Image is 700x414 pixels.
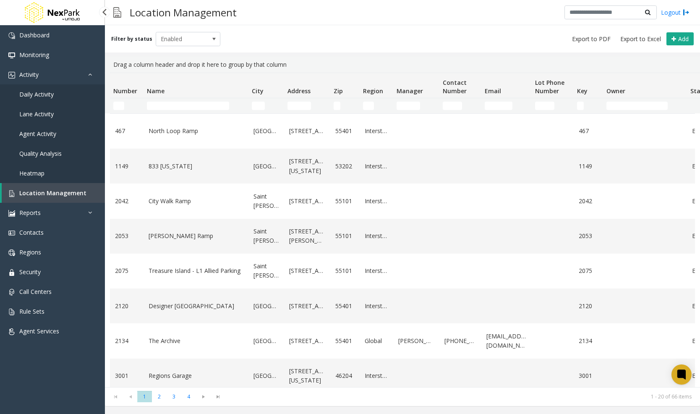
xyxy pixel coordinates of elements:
td: Name Filter [144,98,248,113]
a: [STREET_ADDRESS][US_STATE] [289,367,325,385]
span: Agent Activity [19,130,56,138]
a: Interstate [365,197,388,206]
a: Regions Garage [149,371,243,380]
a: Saint [PERSON_NAME] [253,227,279,246]
img: 'icon' [8,289,15,296]
span: Security [19,268,41,276]
input: Name Filter [147,102,229,110]
a: Interstate [365,162,388,171]
a: [GEOGRAPHIC_DATA] [253,336,279,346]
kendo-pager-info: 1 - 20 of 66 items [230,393,692,400]
span: City [252,87,264,95]
span: Contacts [19,228,44,236]
span: Export to Excel [620,35,661,43]
span: Address [287,87,311,95]
span: Page 1 [137,391,152,402]
span: Regions [19,248,41,256]
img: 'icon' [8,72,15,79]
input: Lot Phone Number Filter [535,102,554,110]
a: 3001 [115,371,138,380]
a: 467 [115,126,138,136]
a: [STREET_ADDRESS] [289,126,325,136]
span: Go to the last page [212,393,224,400]
span: Go to the next page [198,393,209,400]
a: Designer [GEOGRAPHIC_DATA] [149,301,243,311]
a: 55401 [335,301,355,311]
a: 2134 [579,336,598,346]
a: Location Management [2,183,105,203]
input: City Filter [252,102,265,110]
a: 55401 [335,126,355,136]
a: Interstate [365,126,388,136]
img: logout [683,8,690,17]
input: Address Filter [287,102,311,110]
a: [PERSON_NAME] Ramp [149,231,243,241]
span: Agent Services [19,327,59,335]
a: [STREET_ADDRESS] [289,197,325,206]
img: 'icon' [8,52,15,59]
img: 'icon' [8,309,15,315]
label: Filter by status [111,35,152,43]
button: Export to Excel [617,33,664,45]
input: Zip Filter [334,102,340,110]
span: Activity [19,71,39,79]
a: 2075 [115,266,138,275]
a: 3001 [579,371,598,380]
img: 'icon' [8,230,15,236]
td: Number Filter [110,98,144,113]
a: [STREET_ADDRESS] [289,336,325,346]
a: 2042 [579,197,598,206]
a: North Loop Ramp [149,126,243,136]
input: Contact Number Filter [443,102,462,110]
span: Zip [334,87,343,95]
input: Region Filter [363,102,374,110]
a: Global [365,336,388,346]
span: Name [147,87,165,95]
input: Key Filter [577,102,584,110]
a: 2134 [115,336,138,346]
h3: Location Management [125,2,241,23]
a: [GEOGRAPHIC_DATA] [253,371,279,380]
img: 'icon' [8,269,15,276]
input: Manager Filter [397,102,420,110]
span: Export to PDF [572,35,611,43]
td: Lot Phone Number Filter [532,98,574,113]
img: 'icon' [8,328,15,335]
a: 833 [US_STATE] [149,162,243,171]
span: Call Centers [19,288,52,296]
a: 53202 [335,162,355,171]
a: 2053 [579,231,598,241]
span: Location Management [19,189,86,197]
div: Drag a column header and drop it here to group by that column [110,57,695,73]
td: City Filter [248,98,284,113]
span: Monitoring [19,51,49,59]
span: Reports [19,209,41,217]
a: 55401 [335,336,355,346]
td: Region Filter [360,98,393,113]
span: Page 2 [152,391,167,402]
a: The Archive [149,336,243,346]
a: City Walk Ramp [149,197,243,206]
a: [STREET_ADDRESS][US_STATE] [289,157,325,176]
td: Email Filter [481,98,532,113]
span: Quality Analysis [19,149,62,157]
span: Go to the last page [211,391,225,403]
span: Key [577,87,588,95]
span: Enabled [156,32,207,46]
a: 2053 [115,231,138,241]
a: Logout [661,8,690,17]
span: Number [113,87,137,95]
a: 2075 [579,266,598,275]
button: Add [666,32,694,46]
img: 'icon' [8,249,15,256]
input: Owner Filter [606,102,668,110]
span: Heatmap [19,169,44,177]
a: [STREET_ADDRESS] [289,266,325,275]
td: Address Filter [284,98,330,113]
span: Email [485,87,501,95]
td: Manager Filter [393,98,439,113]
div: Data table [105,73,700,387]
a: 46204 [335,371,355,380]
a: Interstate [365,231,388,241]
a: Interstate [365,266,388,275]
